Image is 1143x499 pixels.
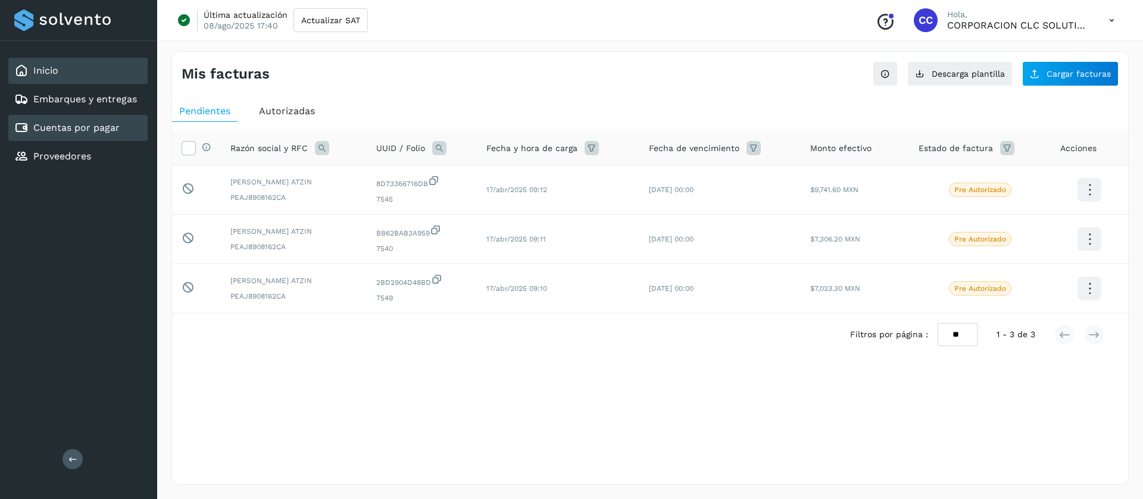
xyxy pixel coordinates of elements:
[486,284,547,293] span: 17/abr/2025 09:10
[33,65,58,76] a: Inicio
[230,177,357,187] span: [PERSON_NAME] ATZIN
[649,284,694,293] span: [DATE] 00:00
[1022,61,1119,86] button: Cargar facturas
[1060,142,1097,155] span: Acciones
[230,192,357,203] span: PEAJ8908162CA
[810,186,858,194] span: $9,741.60 MXN
[8,115,148,141] div: Cuentas por pagar
[376,293,467,303] span: 7549
[486,142,577,155] span: Fecha y hora de carga
[230,226,357,237] span: [PERSON_NAME] ATZIN
[179,105,230,117] span: Pendientes
[8,86,148,112] div: Embarques y entregas
[954,186,1006,194] p: Pre Autorizado
[850,328,928,341] span: Filtros por página :
[8,58,148,84] div: Inicio
[301,16,360,24] span: Actualizar SAT
[33,93,137,105] a: Embarques y entregas
[204,20,278,31] p: 08/ago/2025 17:40
[997,328,1035,341] span: 1 - 3 de 3
[649,186,694,194] span: [DATE] 00:00
[810,142,872,155] span: Monto efectivo
[259,105,315,117] span: Autorizadas
[919,142,993,155] span: Estado de factura
[810,235,860,243] span: $7,306.20 MXN
[810,284,860,293] span: $7,023.30 MXN
[486,235,546,243] span: 17/abr/2025 09:11
[204,10,288,20] p: Última actualización
[376,142,425,155] span: UUID / Folio
[33,150,91,162] a: Proveedores
[947,10,1090,20] p: Hola,
[230,241,357,252] span: PEAJ8908162CA
[954,284,1006,293] p: Pre Autorizado
[907,61,1013,86] button: Descarga plantilla
[649,235,694,243] span: [DATE] 00:00
[376,194,467,205] span: 7545
[947,20,1090,31] p: CORPORACION CLC SOLUTIONS
[932,70,1005,78] span: Descarga plantilla
[376,243,467,254] span: 7540
[649,142,739,155] span: Fecha de vencimiento
[8,143,148,170] div: Proveedores
[486,186,547,194] span: 17/abr/2025 09:12
[293,8,368,32] button: Actualizar SAT
[182,65,270,83] h4: Mis facturas
[376,175,467,189] span: 8D73366716DB
[376,224,467,238] span: BB62BAB3A959
[33,122,120,133] a: Cuentas por pagar
[230,142,308,155] span: Razón social y RFC
[230,291,357,302] span: PEAJ8908162CA
[954,235,1006,243] p: Pre Autorizado
[376,274,467,288] span: 2BD2904D48BD
[1047,70,1111,78] span: Cargar facturas
[230,275,357,286] span: [PERSON_NAME] ATZIN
